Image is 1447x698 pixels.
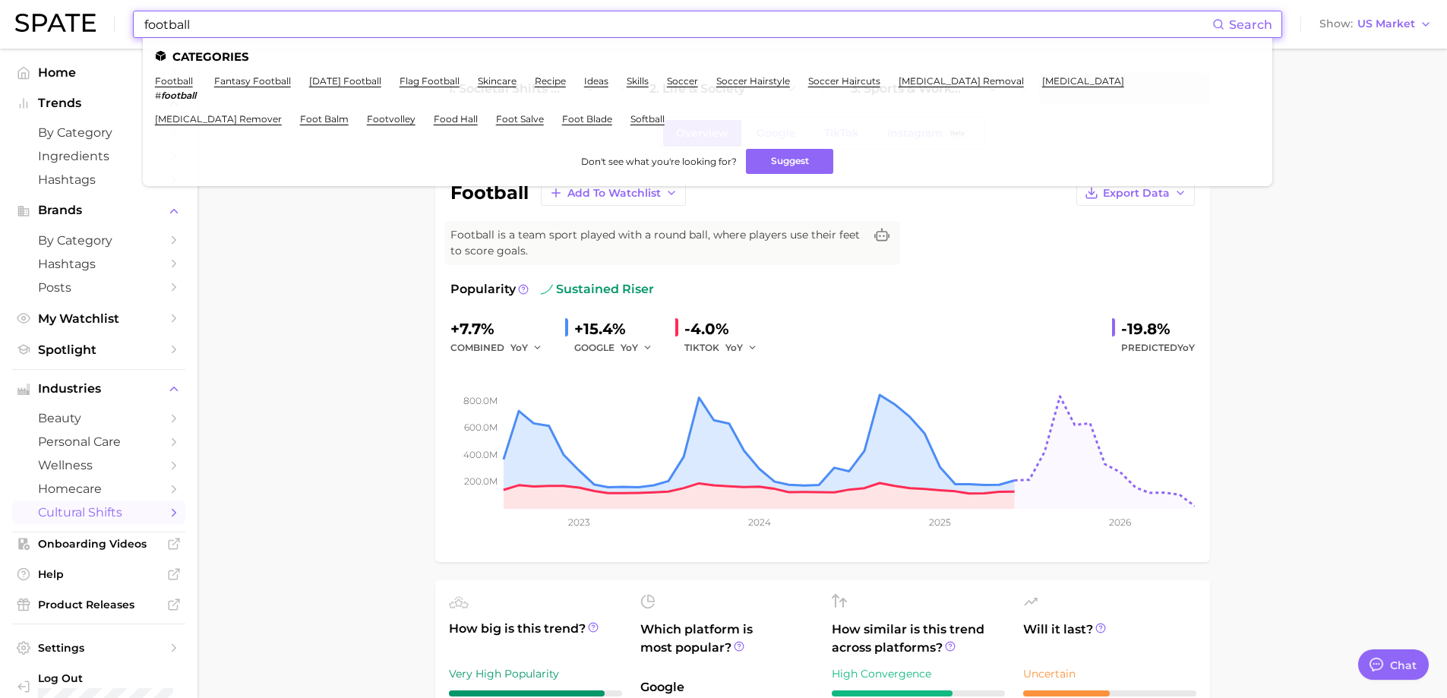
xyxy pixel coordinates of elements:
[1121,317,1195,341] div: -19.8%
[367,113,415,125] a: footvolley
[581,156,737,167] span: Don't see what you're looking for?
[567,187,661,200] span: Add to Watchlist
[541,283,553,295] img: sustained riser
[562,113,612,125] a: foot blade
[12,144,185,168] a: Ingredients
[450,227,864,259] span: Football is a team sport played with a round ball, where players use their feet to score goals.
[38,311,160,326] span: My Watchlist
[567,516,589,528] tspan: 2023
[38,343,160,357] span: Spotlight
[12,593,185,616] a: Product Releases
[640,678,814,696] span: Google
[12,406,185,430] a: beauty
[746,149,833,174] button: Suggest
[400,75,460,87] a: flag football
[38,233,160,248] span: by Category
[38,382,160,396] span: Industries
[12,430,185,453] a: personal care
[574,339,663,357] div: GOOGLE
[12,532,185,555] a: Onboarding Videos
[1042,75,1124,87] a: [MEDICAL_DATA]
[155,50,1260,63] li: Categories
[12,61,185,84] a: Home
[627,75,649,87] a: skills
[1023,665,1196,683] div: Uncertain
[541,180,686,206] button: Add to Watchlist
[38,65,160,80] span: Home
[496,113,544,125] a: foot salve
[38,537,160,551] span: Onboarding Videos
[450,184,529,202] h1: football
[584,75,608,87] a: ideas
[832,665,1005,683] div: High Convergence
[510,341,528,354] span: YoY
[38,125,160,140] span: by Category
[684,317,768,341] div: -4.0%
[450,317,553,341] div: +7.7%
[450,280,516,298] span: Popularity
[38,411,160,425] span: beauty
[214,75,291,87] a: fantasy football
[640,621,814,671] span: Which platform is most popular?
[1229,17,1272,32] span: Search
[12,563,185,586] a: Help
[38,434,160,449] span: personal care
[38,458,160,472] span: wellness
[747,516,770,528] tspan: 2024
[450,339,553,357] div: combined
[574,317,663,341] div: +15.4%
[12,453,185,477] a: wellness
[12,307,185,330] a: My Watchlist
[38,567,160,581] span: Help
[155,113,282,125] a: [MEDICAL_DATA] remover
[1023,621,1196,657] span: Will it last?
[38,641,160,655] span: Settings
[38,96,160,110] span: Trends
[38,598,160,611] span: Product Releases
[1316,14,1436,34] button: ShowUS Market
[12,501,185,524] a: cultural shifts
[309,75,381,87] a: [DATE] football
[12,168,185,191] a: Hashtags
[12,477,185,501] a: homecare
[38,505,160,520] span: cultural shifts
[38,172,160,187] span: Hashtags
[630,113,665,125] a: softball
[38,280,160,295] span: Posts
[535,75,566,87] a: recipe
[929,516,951,528] tspan: 2025
[449,690,622,696] div: 9 / 10
[541,280,654,298] span: sustained riser
[478,75,517,87] a: skincare
[12,377,185,400] button: Industries
[449,665,622,683] div: Very High Popularity
[300,113,349,125] a: foot balm
[667,75,698,87] a: soccer
[434,113,478,125] a: food hall
[38,257,160,271] span: Hashtags
[38,671,193,685] span: Log Out
[832,690,1005,696] div: 7 / 10
[12,199,185,222] button: Brands
[12,636,185,659] a: Settings
[449,620,622,657] span: How big is this trend?
[15,14,96,32] img: SPATE
[725,339,758,357] button: YoY
[899,75,1024,87] a: [MEDICAL_DATA] removal
[1109,516,1131,528] tspan: 2026
[621,341,638,354] span: YoY
[808,75,880,87] a: soccer haircuts
[510,339,543,357] button: YoY
[38,204,160,217] span: Brands
[1121,339,1195,357] span: Predicted
[621,339,653,357] button: YoY
[684,339,768,357] div: TIKTOK
[1023,690,1196,696] div: 5 / 10
[1103,187,1170,200] span: Export Data
[1177,342,1195,353] span: YoY
[725,341,743,354] span: YoY
[1319,20,1353,28] span: Show
[12,229,185,252] a: by Category
[12,338,185,362] a: Spotlight
[1357,20,1415,28] span: US Market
